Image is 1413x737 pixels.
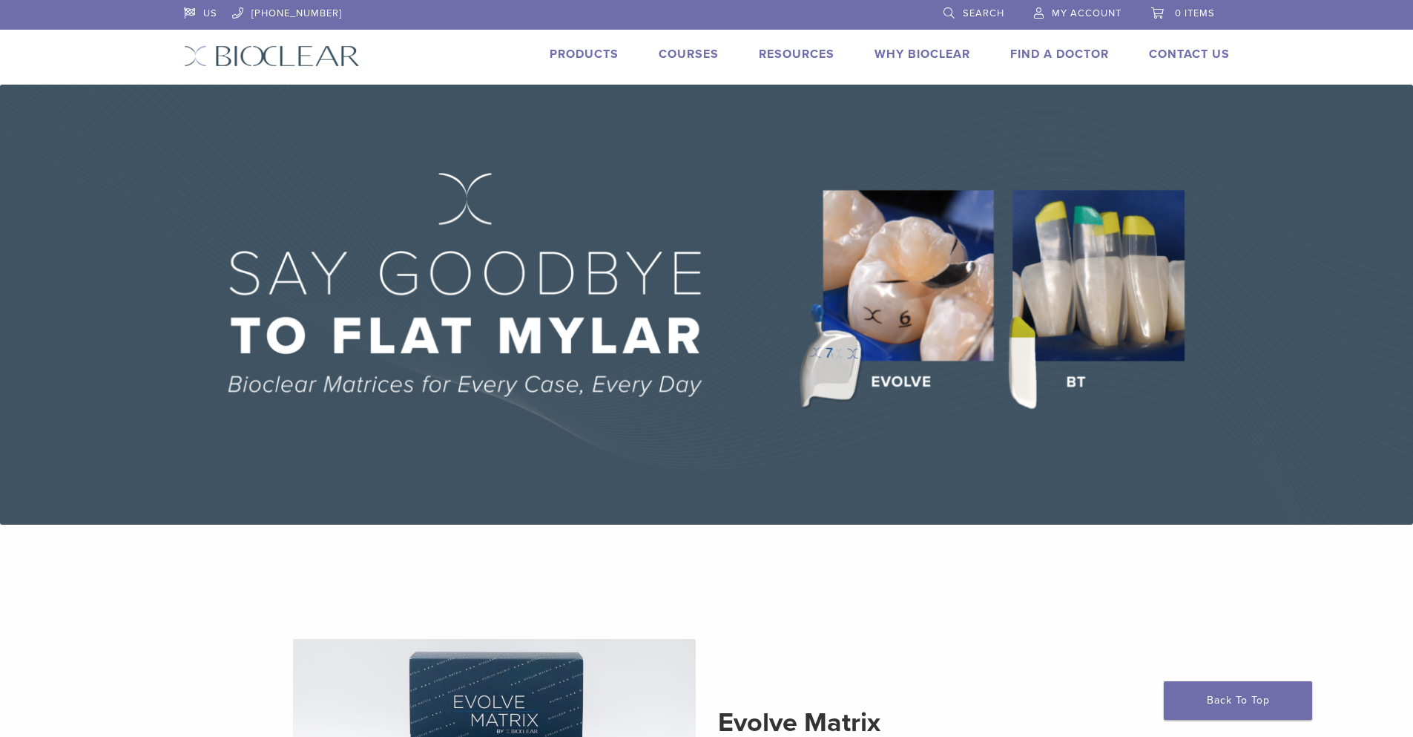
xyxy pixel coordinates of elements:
a: Find A Doctor [1010,47,1109,62]
span: 0 items [1175,7,1215,19]
a: Contact Us [1149,47,1230,62]
a: Back To Top [1164,681,1312,720]
a: Products [550,47,619,62]
img: Bioclear [184,45,360,67]
a: Courses [659,47,719,62]
a: Why Bioclear [875,47,970,62]
span: Search [963,7,1004,19]
a: Resources [759,47,834,62]
span: My Account [1052,7,1121,19]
